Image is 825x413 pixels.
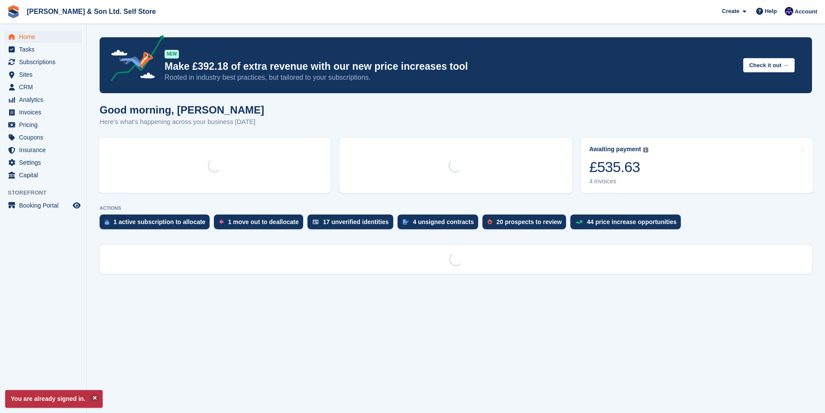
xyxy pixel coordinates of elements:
[643,147,648,153] img: icon-info-grey-7440780725fd019a000dd9b08b2336e03edf1995a4989e88bcd33f0948082b44.svg
[165,50,179,59] div: NEW
[576,220,582,224] img: price_increase_opportunities-93ffe204e8149a01c8c9dc8f82e8f89637d9d84a8eef4429ea346261dce0b2c0.svg
[19,68,71,81] span: Sites
[4,144,82,156] a: menu
[4,56,82,68] a: menu
[4,81,82,93] a: menu
[105,219,109,225] img: active_subscription_to_allocate_icon-d502201f5373d7db506a760aba3b589e785aa758c864c3986d89f69b8ff3...
[323,218,389,225] div: 17 unverified identities
[7,5,20,18] img: stora-icon-8386f47178a22dfd0bd8f6a31ec36ba5ce8667c1dd55bd0f319d3a0aa187defe.svg
[398,215,483,234] a: 4 unsigned contracts
[403,219,409,224] img: contract_signature_icon-13c848040528278c33f63329250d36e43548de30e8caae1d1a13099fd9432cc5.svg
[785,7,793,16] img: Josey Kitching
[214,215,307,234] a: 1 move out to deallocate
[589,146,641,153] div: Awaiting payment
[722,7,739,16] span: Create
[587,218,676,225] div: 44 price increase opportunities
[496,218,562,225] div: 20 prospects to review
[313,219,319,224] img: verify_identity-adf6edd0f0f0b5bbfe63781bf79b02c33cf7c696d77639b501bdc392416b5a36.svg
[4,31,82,43] a: menu
[19,31,71,43] span: Home
[100,215,214,234] a: 1 active subscription to allocate
[165,60,736,73] p: Make £392.18 of extra revenue with our new price increases tool
[228,218,298,225] div: 1 move out to deallocate
[307,215,398,234] a: 17 unverified identities
[19,131,71,143] span: Coupons
[4,43,82,55] a: menu
[4,94,82,106] a: menu
[581,138,813,193] a: Awaiting payment £535.63 4 invoices
[482,215,570,234] a: 20 prospects to review
[488,219,492,224] img: prospect-51fa495bee0391a8d652442698ab0144808aea92771e9ea1ae160a38d050c398.svg
[765,7,777,16] span: Help
[570,215,685,234] a: 44 price increase opportunities
[4,156,82,169] a: menu
[8,189,86,197] span: Storefront
[413,218,474,225] div: 4 unsigned contracts
[19,119,71,131] span: Pricing
[19,199,71,211] span: Booking Portal
[4,199,82,211] a: menu
[19,144,71,156] span: Insurance
[113,218,205,225] div: 1 active subscription to allocate
[4,68,82,81] a: menu
[4,169,82,181] a: menu
[5,390,103,408] p: You are already signed in.
[19,56,71,68] span: Subscriptions
[19,43,71,55] span: Tasks
[19,106,71,118] span: Invoices
[589,178,649,185] div: 4 invoices
[23,4,159,19] a: [PERSON_NAME] & Son Ltd. Self Store
[165,73,736,82] p: Rooted in industry best practices, but tailored to your subscriptions.
[19,156,71,169] span: Settings
[100,117,264,127] p: Here's what's happening across your business [DATE]
[19,81,71,93] span: CRM
[743,58,795,72] button: Check it out →
[19,94,71,106] span: Analytics
[589,158,649,176] div: £535.63
[4,106,82,118] a: menu
[4,119,82,131] a: menu
[19,169,71,181] span: Capital
[100,205,812,211] p: ACTIONS
[4,131,82,143] a: menu
[795,7,817,16] span: Account
[104,35,164,85] img: price-adjustments-announcement-icon-8257ccfd72463d97f412b2fc003d46551f7dbcb40ab6d574587a9cd5c0d94...
[219,219,223,224] img: move_outs_to_deallocate_icon-f764333ba52eb49d3ac5e1228854f67142a1ed5810a6f6cc68b1a99e826820c5.svg
[71,200,82,211] a: Preview store
[100,104,264,116] h1: Good morning, [PERSON_NAME]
